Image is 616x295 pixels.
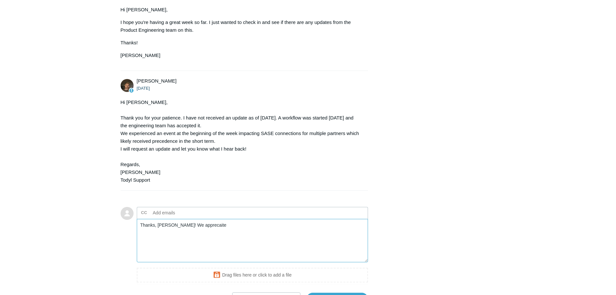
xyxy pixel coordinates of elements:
[141,208,147,218] label: CC
[121,18,362,34] p: I hope you're having a great week so far. I just wanted to check in and see if there are any upda...
[121,51,362,59] p: [PERSON_NAME]
[137,86,150,91] time: 10/02/2025, 14:12
[121,98,362,184] div: Hi [PERSON_NAME], Thank you for your patience. I have not received an update as of [DATE]. A work...
[137,78,177,84] span: Andy Paull
[150,208,220,218] input: Add emails
[121,39,362,47] p: Thanks!
[121,6,362,14] p: Hi [PERSON_NAME],
[137,219,368,263] textarea: Add your reply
